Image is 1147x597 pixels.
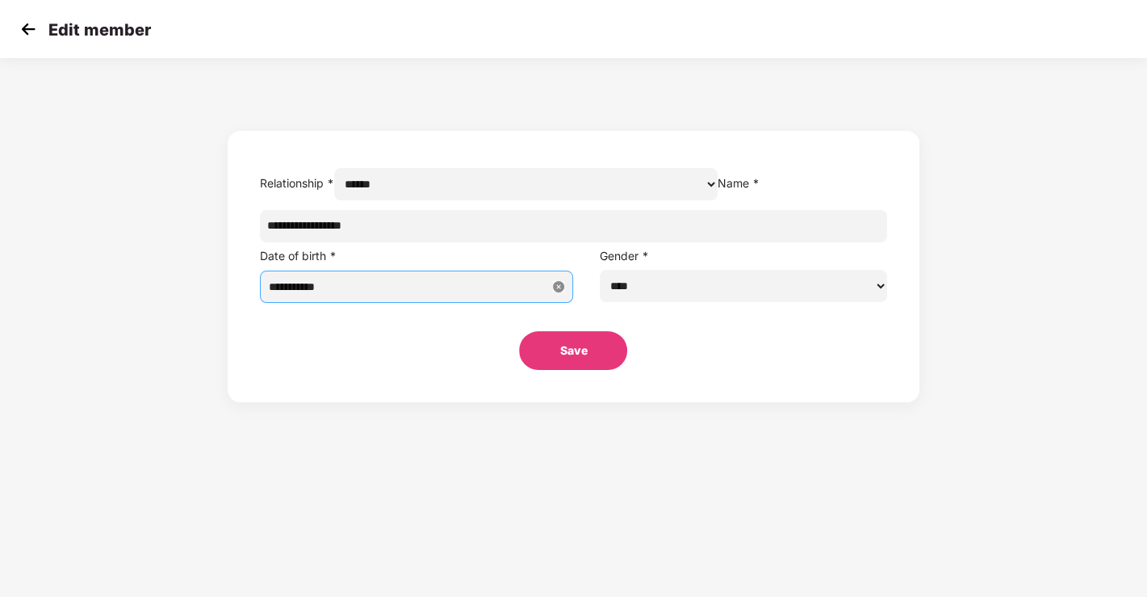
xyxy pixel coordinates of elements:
[718,176,760,190] label: Name *
[553,281,564,292] span: close-circle
[519,331,627,370] button: Save
[260,249,337,263] label: Date of birth *
[48,20,151,40] p: Edit member
[16,17,40,41] img: svg+xml;base64,PHN2ZyB4bWxucz0iaHR0cDovL3d3dy53My5vcmcvMjAwMC9zdmciIHdpZHRoPSIzMCIgaGVpZ2h0PSIzMC...
[600,249,649,263] label: Gender *
[260,176,334,190] label: Relationship *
